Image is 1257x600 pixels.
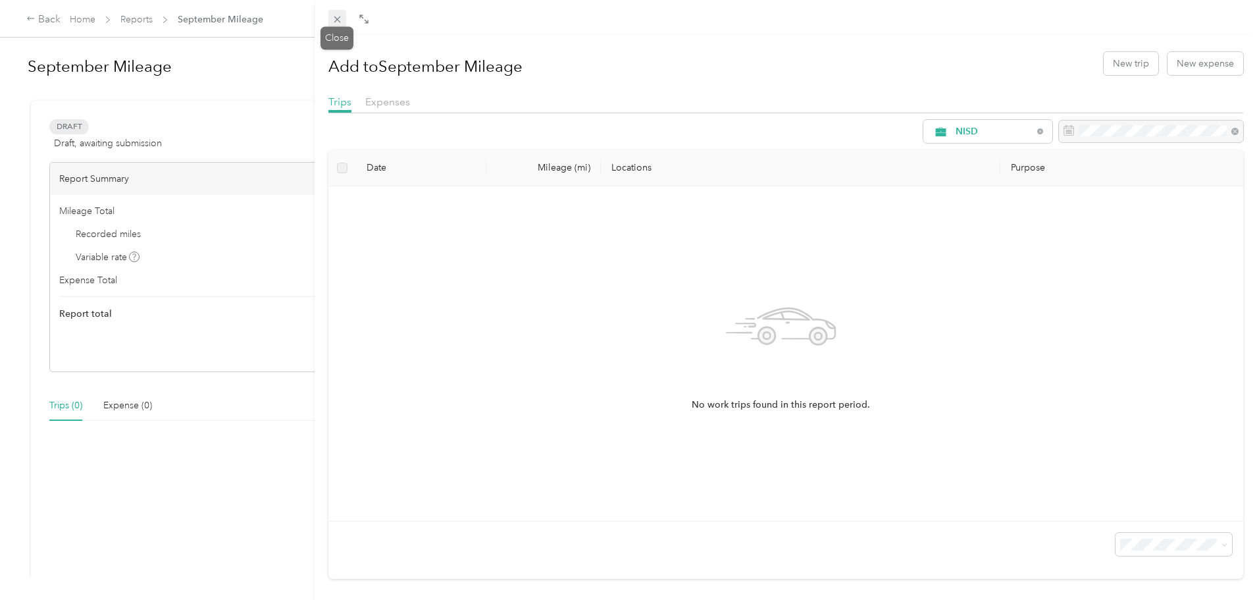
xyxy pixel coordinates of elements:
[692,398,870,412] span: No work trips found in this report period.
[321,26,353,49] div: Close
[486,150,601,186] th: Mileage (mi)
[1183,526,1257,600] iframe: Everlance-gr Chat Button Frame
[956,127,1033,136] span: NISD
[1167,52,1243,75] button: New expense
[1104,52,1158,75] button: New trip
[356,150,486,186] th: Date
[601,150,1000,186] th: Locations
[328,95,351,108] span: Trips
[328,51,523,82] h1: Add to September Mileage
[1000,150,1243,186] th: Purpose
[365,95,410,108] span: Expenses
